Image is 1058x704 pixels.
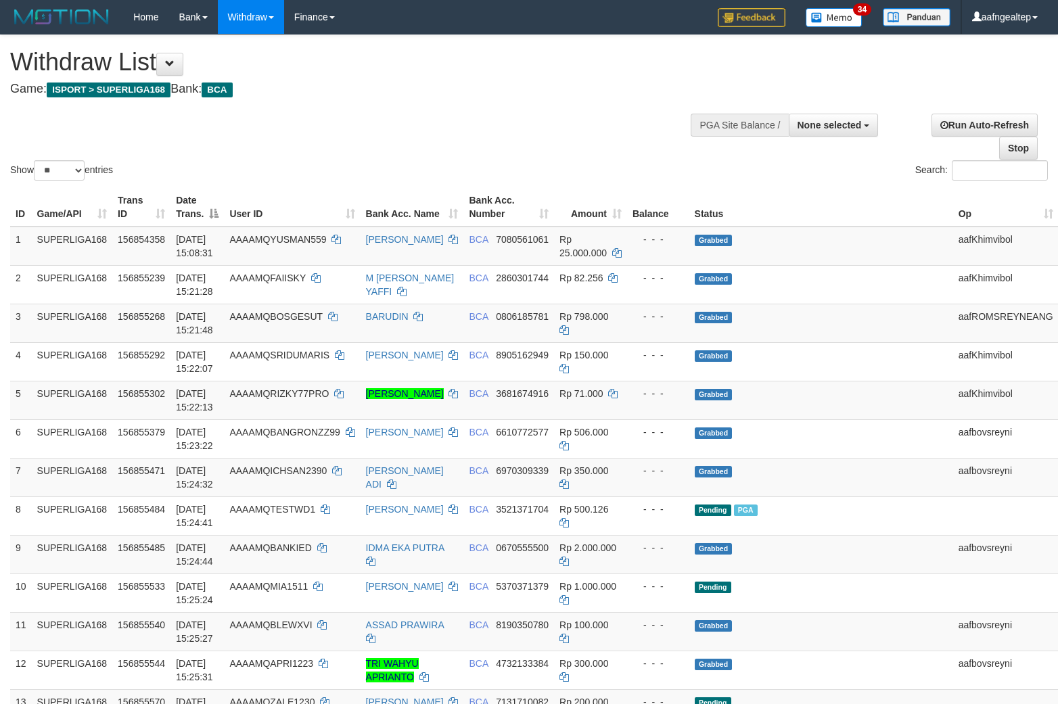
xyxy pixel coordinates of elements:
[366,311,409,322] a: BARUDIN
[229,311,322,322] span: AAAAMQBOSGESUT
[366,581,444,592] a: [PERSON_NAME]
[496,234,549,245] span: Copy 7080561061 to clipboard
[366,350,444,360] a: [PERSON_NAME]
[202,83,232,97] span: BCA
[176,504,213,528] span: [DATE] 15:24:41
[798,120,862,131] span: None selected
[496,350,549,360] span: Copy 8905162949 to clipboard
[118,619,165,630] span: 156855540
[118,658,165,669] span: 156855544
[118,427,165,438] span: 156855379
[915,160,1048,181] label: Search:
[689,188,953,227] th: Status
[559,658,608,669] span: Rp 300.000
[118,542,165,553] span: 156855485
[695,389,733,400] span: Grabbed
[32,342,113,381] td: SUPERLIGA168
[695,427,733,439] span: Grabbed
[118,581,165,592] span: 156855533
[952,160,1048,181] input: Search:
[224,188,360,227] th: User ID: activate to sort column ascending
[632,348,684,362] div: - - -
[32,265,113,304] td: SUPERLIGA168
[469,581,488,592] span: BCA
[718,8,785,27] img: Feedback.jpg
[559,504,608,515] span: Rp 500.126
[32,381,113,419] td: SUPERLIGA168
[176,427,213,451] span: [DATE] 15:23:22
[229,273,306,283] span: AAAAMQFAIISKY
[10,188,32,227] th: ID
[469,658,488,669] span: BCA
[10,419,32,458] td: 6
[176,388,213,413] span: [DATE] 15:22:13
[32,651,113,689] td: SUPERLIGA168
[691,114,788,137] div: PGA Site Balance /
[496,619,549,630] span: Copy 8190350780 to clipboard
[632,425,684,439] div: - - -
[118,311,165,322] span: 156855268
[632,580,684,593] div: - - -
[695,466,733,477] span: Grabbed
[10,160,113,181] label: Show entries
[366,427,444,438] a: [PERSON_NAME]
[627,188,689,227] th: Balance
[10,265,32,304] td: 2
[229,350,329,360] span: AAAAMQSRIDUMARIS
[931,114,1038,137] a: Run Auto-Refresh
[229,658,313,669] span: AAAAMQAPRI1223
[469,388,488,399] span: BCA
[10,342,32,381] td: 4
[366,542,444,553] a: IDMA EKA PUTRA
[366,619,444,630] a: ASSAD PRAWIRA
[695,235,733,246] span: Grabbed
[10,612,32,651] td: 11
[229,542,311,553] span: AAAAMQBANKIED
[176,350,213,374] span: [DATE] 15:22:07
[883,8,950,26] img: panduan.png
[10,535,32,573] td: 9
[229,619,312,630] span: AAAAMQBLEWXVI
[496,388,549,399] span: Copy 3681674916 to clipboard
[229,504,315,515] span: AAAAMQTESTWD1
[10,227,32,266] td: 1
[695,582,731,593] span: Pending
[632,657,684,670] div: - - -
[632,271,684,285] div: - - -
[47,83,170,97] span: ISPORT > SUPERLIGA168
[559,619,608,630] span: Rp 100.000
[10,381,32,419] td: 5
[469,504,488,515] span: BCA
[695,620,733,632] span: Grabbed
[554,188,627,227] th: Amount: activate to sort column ascending
[10,304,32,342] td: 3
[366,504,444,515] a: [PERSON_NAME]
[10,458,32,496] td: 7
[463,188,554,227] th: Bank Acc. Number: activate to sort column ascending
[469,273,488,283] span: BCA
[496,581,549,592] span: Copy 5370371379 to clipboard
[32,458,113,496] td: SUPERLIGA168
[734,504,758,516] span: Marked by aafmaleo
[176,311,213,335] span: [DATE] 15:21:48
[32,188,113,227] th: Game/API: activate to sort column ascending
[695,273,733,285] span: Grabbed
[695,350,733,362] span: Grabbed
[366,388,444,399] a: [PERSON_NAME]
[559,427,608,438] span: Rp 506.000
[170,188,224,227] th: Date Trans.: activate to sort column descending
[10,573,32,612] td: 10
[469,234,488,245] span: BCA
[10,7,113,27] img: MOTION_logo.png
[559,388,603,399] span: Rp 71.000
[229,388,329,399] span: AAAAMQRIZKY77PRO
[176,465,213,490] span: [DATE] 15:24:32
[32,496,113,535] td: SUPERLIGA168
[361,188,464,227] th: Bank Acc. Name: activate to sort column ascending
[118,465,165,476] span: 156855471
[10,83,692,96] h4: Game: Bank:
[229,427,340,438] span: AAAAMQBANGRONZZ99
[118,388,165,399] span: 156855302
[559,465,608,476] span: Rp 350.000
[469,542,488,553] span: BCA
